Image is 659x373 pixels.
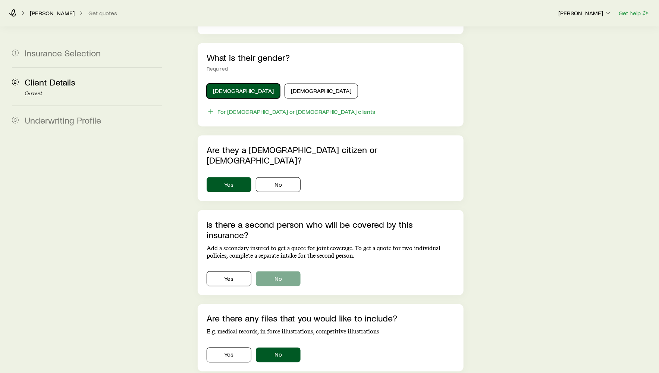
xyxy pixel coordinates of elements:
[207,144,455,165] p: Are they a [DEMOGRAPHIC_DATA] citizen or [DEMOGRAPHIC_DATA]?
[207,66,455,72] div: Required
[207,52,455,63] p: What is their gender?
[12,79,19,86] span: 2
[30,9,75,17] p: [PERSON_NAME]
[618,9,650,18] button: Get help
[12,117,19,124] span: 3
[207,313,455,324] p: Are there any files that you would like to include?
[558,9,612,18] button: [PERSON_NAME]
[25,115,101,125] span: Underwriting Profile
[207,84,280,99] button: [DEMOGRAPHIC_DATA]
[207,328,455,336] p: E.g. medical records, in force illustrations, competitive illustrations
[256,177,301,192] button: No
[207,245,455,259] p: Add a secondary insured to get a quote for joint coverage. To get a quote for two individual poli...
[558,9,612,17] p: [PERSON_NAME]
[207,177,251,192] button: Yes
[256,348,301,363] button: No
[12,50,19,56] span: 1
[25,91,162,97] p: Current
[256,271,301,286] button: No
[217,108,376,115] div: For [DEMOGRAPHIC_DATA] or [DEMOGRAPHIC_DATA] clients
[25,47,101,58] span: Insurance Selection
[207,271,251,286] button: Yes
[25,77,75,87] span: Client Details
[207,219,455,240] p: Is there a second person who will be covered by this insurance?
[285,84,358,99] button: [DEMOGRAPHIC_DATA]
[207,348,251,363] button: Yes
[88,10,117,17] button: Get quotes
[207,108,376,116] button: For [DEMOGRAPHIC_DATA] or [DEMOGRAPHIC_DATA] clients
